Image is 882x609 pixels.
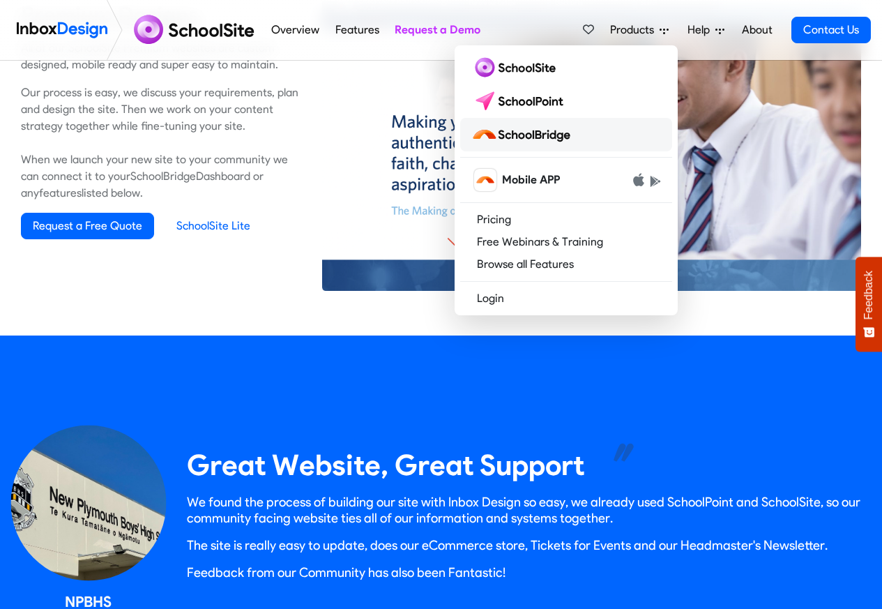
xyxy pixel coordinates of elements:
a: Pricing [460,209,672,231]
a: Request a Free Quote [21,213,154,239]
span: Products [610,22,660,38]
span: Help [687,22,715,38]
p: The site is really easy to update, does our eCommerce store, Tickets for Events and our Headmaste... [187,537,872,553]
a: features [39,186,82,200]
p: Our process is easy, we discuss your requirements, plan and design the site. Then we work on your... [21,84,301,202]
img: schoolbridge logo [471,123,576,146]
a: Login [460,287,672,310]
img: schoolpoint logo [471,90,570,112]
a: Help [682,16,730,44]
span: Feedback [862,271,875,319]
button: Feedback - Show survey [856,257,882,352]
a: Features [331,16,383,44]
a: Contact Us [791,17,871,43]
a: SchoolSite Lite [165,213,261,239]
a: Free Webinars & Training [460,231,672,253]
a: Products [605,16,674,44]
img: schoolsite logo [128,13,264,47]
a: schoolbridge icon Mobile APP [460,163,672,197]
a: Browse all Features [460,253,672,276]
a: Request a Demo [390,16,484,44]
a: Overview [268,16,324,44]
a: SchoolBridge [130,170,196,183]
img: schoolsite logo [471,57,561,79]
a: About [738,16,776,44]
p: We found the process of building our site with Inbox Design so easy, we already used SchoolPoint ... [187,494,872,526]
span: Mobile APP [502,172,560,188]
heading: Great Website, Great Support [187,447,590,483]
div: Products [455,45,678,315]
p: Feedback from our Community has also been Fantastic! [187,564,872,580]
img: schoolbridge icon [474,169,496,191]
img: 2023_07_07_school-007.jpg [10,425,166,580]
